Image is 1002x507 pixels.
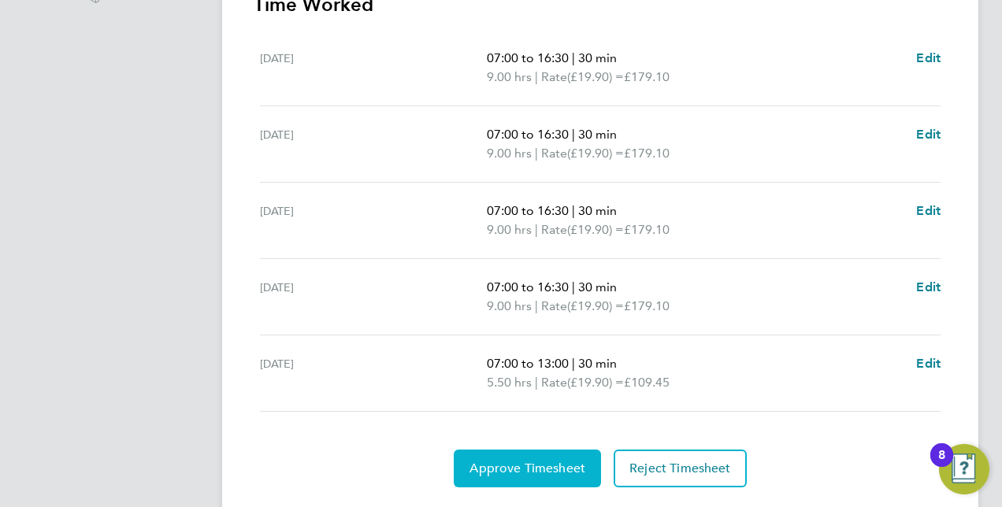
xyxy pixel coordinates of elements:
span: 07:00 to 16:30 [487,203,569,218]
span: 9.00 hrs [487,69,532,84]
span: | [535,375,538,390]
span: Edit [916,356,941,371]
span: | [535,146,538,161]
a: Edit [916,354,941,373]
span: (£19.90) = [567,222,624,237]
span: | [535,222,538,237]
span: Rate [541,373,567,392]
span: £179.10 [624,146,670,161]
span: 30 min [578,50,617,65]
span: | [572,127,575,142]
span: 30 min [578,356,617,371]
span: | [572,356,575,371]
span: Edit [916,203,941,218]
a: Edit [916,278,941,297]
span: 9.00 hrs [487,298,532,313]
span: 07:00 to 13:00 [487,356,569,371]
span: £179.10 [624,298,670,313]
span: 30 min [578,127,617,142]
span: | [572,203,575,218]
a: Edit [916,125,941,144]
span: £109.45 [624,375,670,390]
span: Approve Timesheet [469,461,585,476]
div: [DATE] [260,49,487,87]
span: 07:00 to 16:30 [487,127,569,142]
span: 30 min [578,279,617,294]
span: (£19.90) = [567,69,624,84]
div: [DATE] [260,125,487,163]
span: Rate [541,297,567,316]
span: Rate [541,68,567,87]
div: [DATE] [260,354,487,392]
span: Edit [916,127,941,142]
div: 8 [938,455,945,476]
span: £179.10 [624,69,670,84]
span: £179.10 [624,222,670,237]
span: Rate [541,220,567,239]
span: Edit [916,50,941,65]
span: (£19.90) = [567,298,624,313]
span: Edit [916,279,941,294]
span: Reject Timesheet [629,461,731,476]
span: Rate [541,144,567,163]
button: Approve Timesheet [454,450,601,487]
span: 5.50 hrs [487,375,532,390]
span: | [572,50,575,65]
button: Open Resource Center, 8 new notifications [939,444,989,494]
span: 9.00 hrs [487,222,532,237]
button: Reject Timesheet [614,450,747,487]
span: | [535,69,538,84]
span: | [535,298,538,313]
a: Edit [916,49,941,68]
span: (£19.90) = [567,146,624,161]
div: [DATE] [260,202,487,239]
span: 9.00 hrs [487,146,532,161]
span: 07:00 to 16:30 [487,279,569,294]
a: Edit [916,202,941,220]
span: 30 min [578,203,617,218]
span: (£19.90) = [567,375,624,390]
div: [DATE] [260,278,487,316]
span: | [572,279,575,294]
span: 07:00 to 16:30 [487,50,569,65]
